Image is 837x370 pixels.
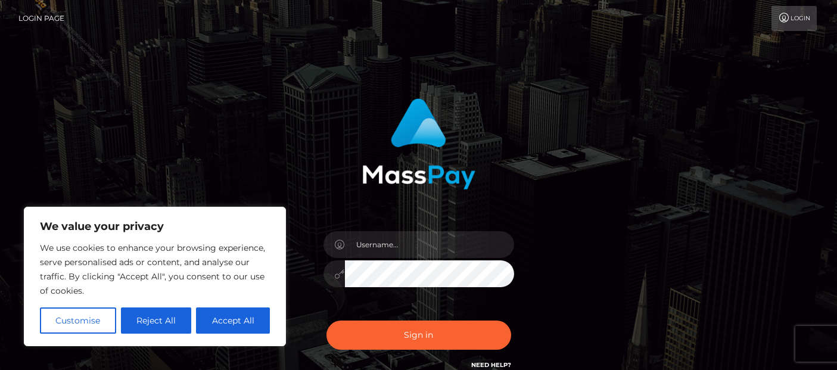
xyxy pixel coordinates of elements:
a: Login [771,6,817,31]
button: Customise [40,307,116,334]
a: Login Page [18,6,64,31]
p: We use cookies to enhance your browsing experience, serve personalised ads or content, and analys... [40,241,270,298]
p: We value your privacy [40,219,270,234]
a: Need Help? [471,361,511,369]
input: Username... [345,231,514,258]
button: Sign in [326,321,511,350]
button: Accept All [196,307,270,334]
button: Reject All [121,307,192,334]
img: MassPay Login [362,98,475,189]
div: We value your privacy [24,207,286,346]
